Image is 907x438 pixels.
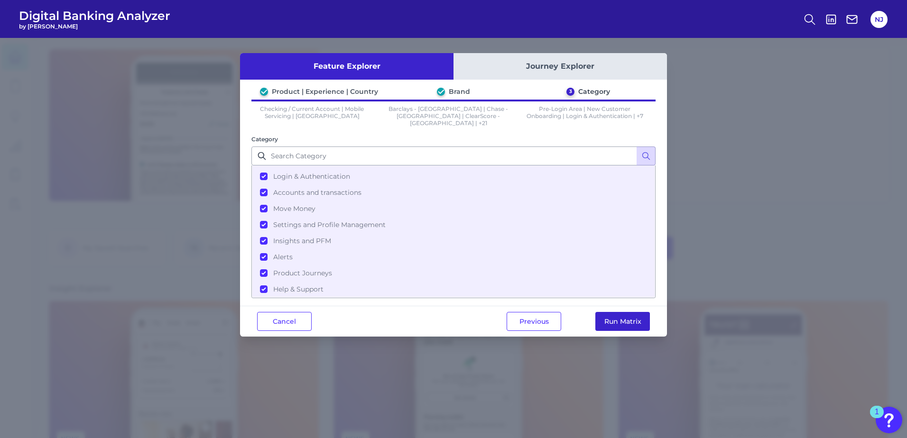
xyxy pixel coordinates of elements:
button: Cancel [257,312,312,331]
span: Product Journeys [273,269,332,277]
button: Settings and Profile Management [252,217,655,233]
label: Category [251,136,278,143]
div: Category [578,87,610,96]
span: Digital Banking Analyzer [19,9,170,23]
div: 1 [875,412,879,424]
input: Search Category [251,146,656,165]
button: Run Matrix [595,312,650,331]
p: Pre-Login Area | New Customer Onboarding | Login & Authentication | +7 [524,105,646,127]
button: Journey Explorer [453,53,667,80]
div: Product | Experience | Country [272,87,378,96]
button: NJ [870,11,888,28]
span: Help & Support [273,285,324,293]
button: Open Resource Center, 1 new notification [876,407,902,433]
span: Login & Authentication [273,172,350,181]
button: Help & Support [252,281,655,297]
div: Brand [449,87,470,96]
span: Alerts [273,253,293,261]
button: Alerts [252,249,655,265]
span: Accounts and transactions [273,188,361,197]
button: Login & Authentication [252,168,655,184]
button: Insights and PFM [252,233,655,249]
button: Previous [507,312,561,331]
p: Checking / Current Account | Mobile Servicing | [GEOGRAPHIC_DATA] [251,105,373,127]
span: Move Money [273,204,315,213]
span: by [PERSON_NAME] [19,23,170,30]
button: Accounts and transactions [252,184,655,201]
div: 3 [566,88,574,96]
button: Product Journeys [252,265,655,281]
button: Feature Explorer [240,53,453,80]
span: Insights and PFM [273,237,331,245]
button: Move Money [252,201,655,217]
p: Barclays - [GEOGRAPHIC_DATA] | Chase - [GEOGRAPHIC_DATA] | ClearScore - [GEOGRAPHIC_DATA] | +21 [388,105,509,127]
span: Settings and Profile Management [273,220,386,229]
